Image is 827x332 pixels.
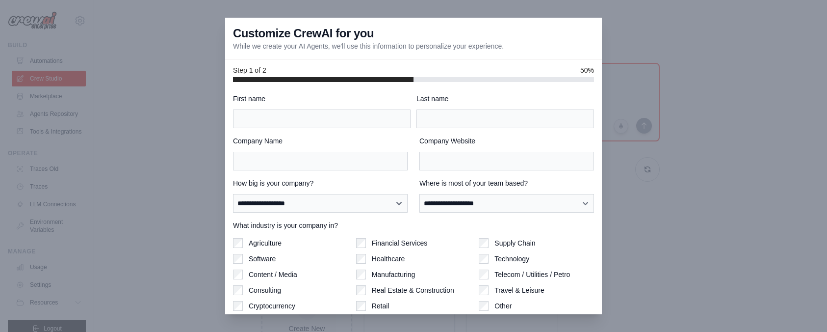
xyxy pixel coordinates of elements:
[372,301,389,311] label: Retail
[494,238,535,248] label: Supply Chain
[372,254,405,264] label: Healthcare
[233,26,374,41] h3: Customize CrewAI for you
[372,285,454,295] label: Real Estate & Construction
[416,94,594,104] label: Last name
[249,238,282,248] label: Agriculture
[494,301,512,311] label: Other
[419,136,594,146] label: Company Website
[494,254,529,264] label: Technology
[233,65,266,75] span: Step 1 of 2
[372,270,415,279] label: Manufacturing
[233,136,408,146] label: Company Name
[494,270,570,279] label: Telecom / Utilities / Petro
[233,178,408,188] label: How big is your company?
[233,94,411,104] label: First name
[372,238,428,248] label: Financial Services
[494,285,544,295] label: Travel & Leisure
[249,270,297,279] label: Content / Media
[249,285,281,295] label: Consulting
[580,65,594,75] span: 50%
[419,178,594,188] label: Where is most of your team based?
[249,254,276,264] label: Software
[233,221,594,230] label: What industry is your company in?
[233,41,504,51] p: While we create your AI Agents, we'll use this information to personalize your experience.
[249,301,295,311] label: Cryptocurrency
